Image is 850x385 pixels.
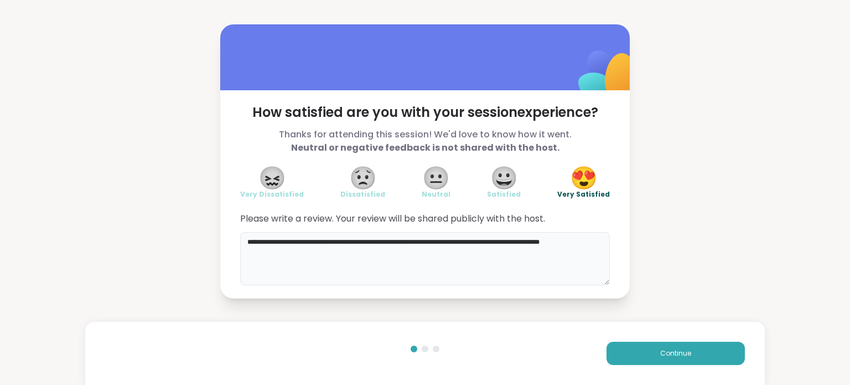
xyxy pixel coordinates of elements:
span: 😐 [422,168,450,188]
span: Very Dissatisfied [240,190,304,199]
span: Please write a review. Your review will be shared publicly with the host. [240,212,610,225]
img: ShareWell Logomark [552,22,662,132]
span: Very Satisfied [557,190,610,199]
span: 😍 [570,168,598,188]
b: Neutral or negative feedback is not shared with the host. [291,141,559,154]
button: Continue [607,342,745,365]
span: Continue [660,348,691,358]
span: Thanks for attending this session! We'd love to know how it went. [240,128,610,155]
span: Satisfied [487,190,521,199]
span: Neutral [422,190,450,199]
span: 😀 [490,168,518,188]
span: How satisfied are you with your session experience? [240,104,610,121]
span: 😖 [258,168,286,188]
span: 😟 [349,168,377,188]
span: Dissatisfied [340,190,385,199]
